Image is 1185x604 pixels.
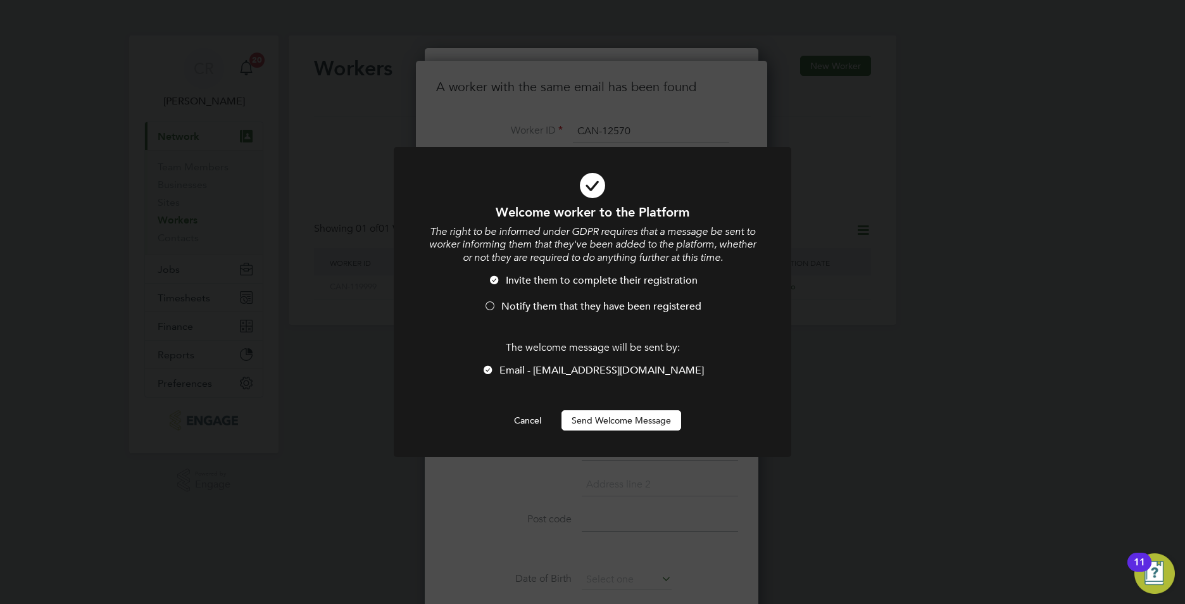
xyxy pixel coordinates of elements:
[1134,553,1175,594] button: Open Resource Center, 11 new notifications
[428,341,757,355] p: The welcome message will be sent by:
[561,410,681,431] button: Send Welcome Message
[428,204,757,220] h1: Welcome worker to the Platform
[501,300,701,313] span: Notify them that they have been registered
[429,225,756,265] i: The right to be informed under GDPR requires that a message be sent to worker informing them that...
[1134,562,1145,579] div: 11
[499,364,704,377] span: Email - [EMAIL_ADDRESS][DOMAIN_NAME]
[506,274,698,287] span: Invite them to complete their registration
[504,410,551,431] button: Cancel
